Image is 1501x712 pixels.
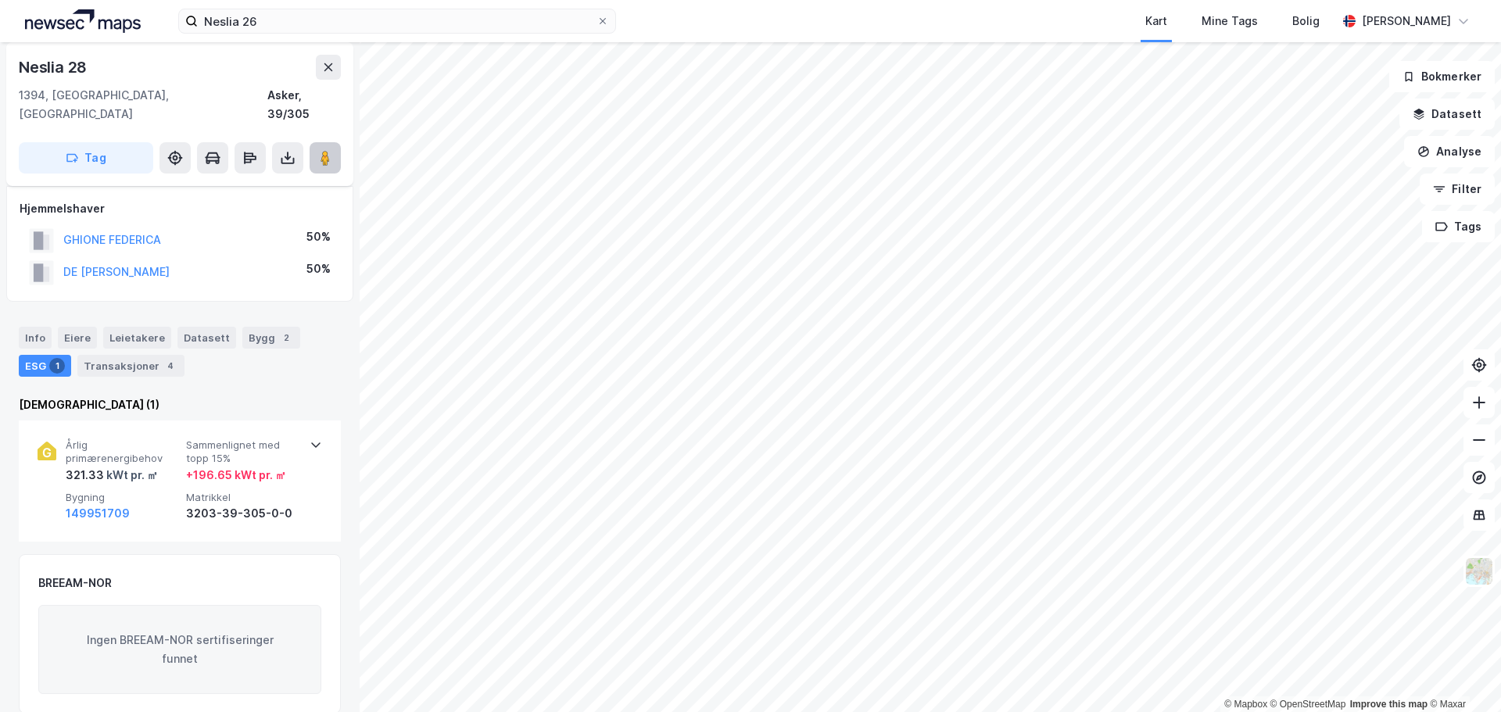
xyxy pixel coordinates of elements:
[25,9,141,33] img: logo.a4113a55bc3d86da70a041830d287a7e.svg
[20,199,340,218] div: Hjemmelshaver
[19,55,90,80] div: Neslia 28
[177,327,236,349] div: Datasett
[104,466,158,485] div: kWt pr. ㎡
[1399,98,1495,130] button: Datasett
[58,327,97,349] div: Eiere
[66,438,180,466] span: Årlig primærenergibehov
[77,355,184,377] div: Transaksjoner
[186,504,300,523] div: 3203-39-305-0-0
[19,142,153,174] button: Tag
[38,605,321,694] div: Ingen BREEAM-NOR sertifiseringer funnet
[1404,136,1495,167] button: Analyse
[1420,174,1495,205] button: Filter
[1350,699,1428,710] a: Improve this map
[1464,556,1494,586] img: Z
[278,330,294,345] div: 2
[242,327,300,349] div: Bygg
[186,491,300,504] span: Matrikkel
[19,355,71,377] div: ESG
[198,9,596,33] input: Søk på adresse, matrikkel, gårdeiere, leietakere eller personer
[19,395,341,414] div: [DEMOGRAPHIC_DATA] (1)
[1389,61,1495,92] button: Bokmerker
[306,227,331,246] div: 50%
[49,358,65,374] div: 1
[1362,12,1451,30] div: [PERSON_NAME]
[267,86,341,123] div: Asker, 39/305
[1422,211,1495,242] button: Tags
[306,259,331,278] div: 50%
[1270,699,1346,710] a: OpenStreetMap
[19,327,52,349] div: Info
[66,491,180,504] span: Bygning
[1145,12,1167,30] div: Kart
[186,438,300,466] span: Sammenlignet med topp 15%
[1423,637,1501,712] div: Kontrollprogram for chat
[1202,12,1258,30] div: Mine Tags
[1224,699,1267,710] a: Mapbox
[163,358,178,374] div: 4
[103,327,171,349] div: Leietakere
[66,504,130,523] button: 149951709
[1292,12,1320,30] div: Bolig
[38,574,112,592] div: BREEAM-NOR
[66,466,158,485] div: 321.33
[1423,637,1501,712] iframe: Chat Widget
[186,466,286,485] div: + 196.65 kWt pr. ㎡
[19,86,267,123] div: 1394, [GEOGRAPHIC_DATA], [GEOGRAPHIC_DATA]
